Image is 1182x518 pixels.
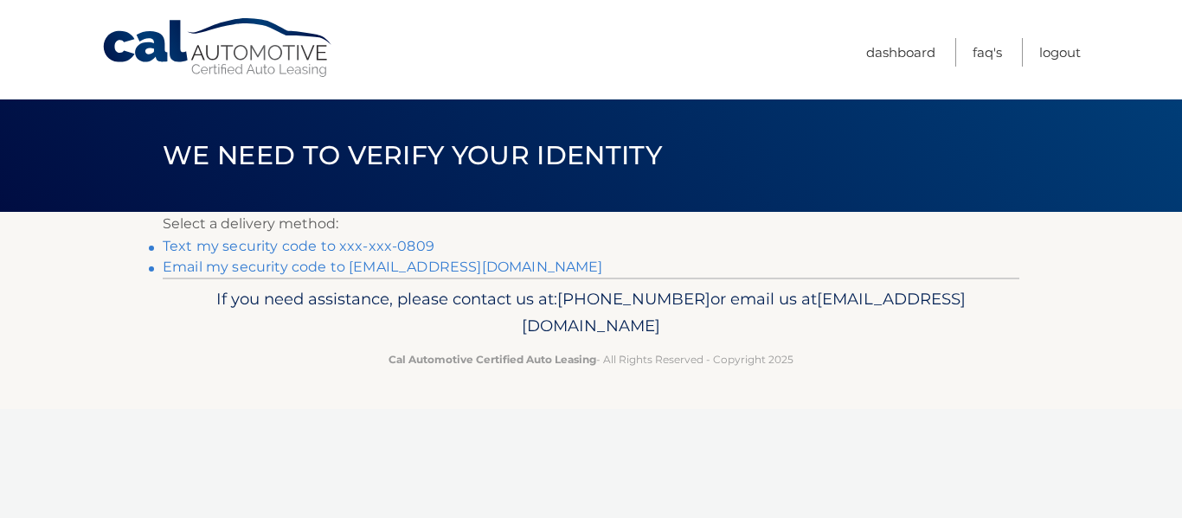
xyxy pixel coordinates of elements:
a: Cal Automotive [101,17,335,79]
a: Email my security code to [EMAIL_ADDRESS][DOMAIN_NAME] [163,259,603,275]
a: FAQ's [973,38,1002,67]
a: Dashboard [866,38,935,67]
span: [PHONE_NUMBER] [557,289,710,309]
p: Select a delivery method: [163,212,1019,236]
a: Text my security code to xxx-xxx-0809 [163,238,434,254]
p: - All Rights Reserved - Copyright 2025 [174,350,1008,368]
a: Logout [1039,38,1081,67]
p: If you need assistance, please contact us at: or email us at [174,285,1008,341]
strong: Cal Automotive Certified Auto Leasing [389,353,596,366]
span: We need to verify your identity [163,139,662,171]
